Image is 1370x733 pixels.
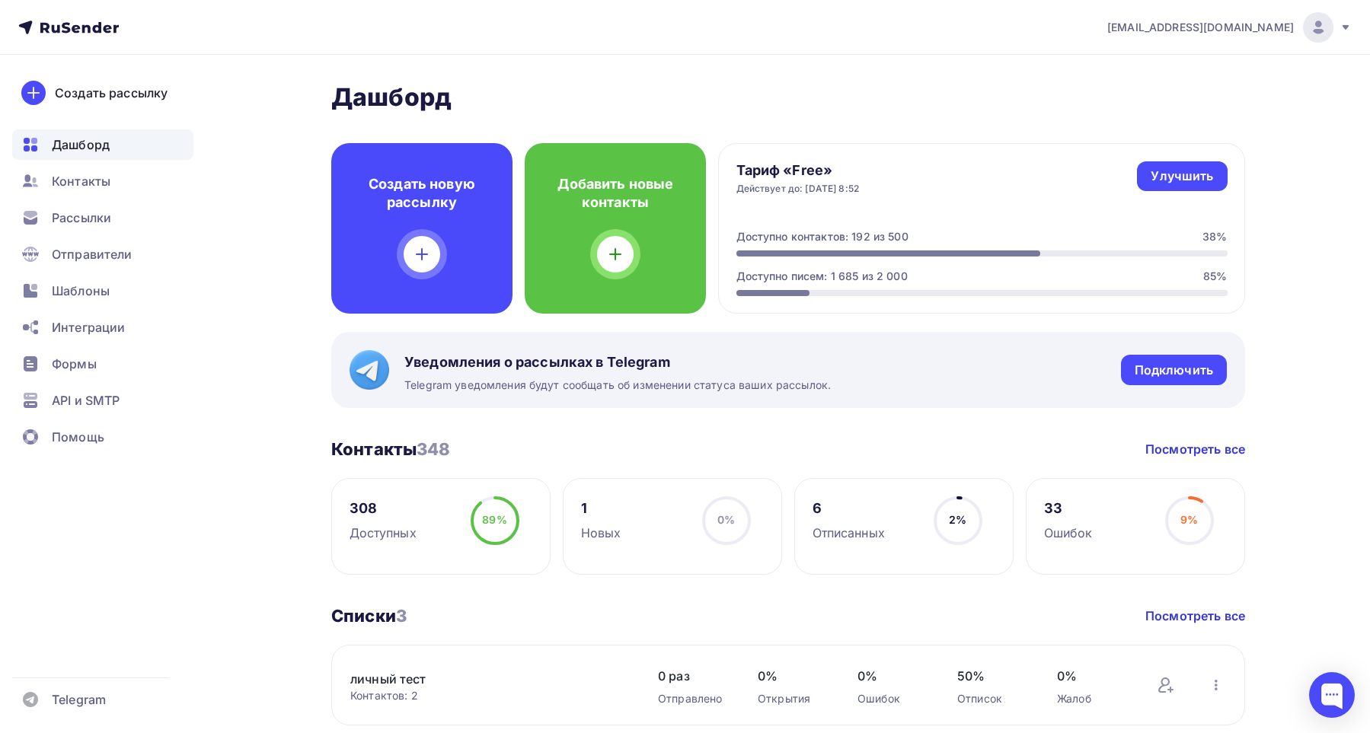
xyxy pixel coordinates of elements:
[658,667,727,685] span: 0 раз
[52,135,110,154] span: Дашборд
[813,524,885,542] div: Отписанных
[1203,269,1227,284] div: 85%
[857,691,927,706] div: Ошибок
[736,161,860,180] h4: Тариф «Free»
[957,667,1027,685] span: 50%
[1107,12,1352,43] a: [EMAIL_ADDRESS][DOMAIN_NAME]
[52,355,97,373] span: Формы
[813,499,885,518] div: 6
[1151,167,1213,185] div: Улучшить
[331,82,1245,113] h2: Дашборд
[658,691,727,706] div: Отправлено
[55,84,168,102] div: Создать рассылку
[12,166,193,196] a: Контакты
[1057,691,1126,706] div: Жалоб
[581,524,621,542] div: Новых
[404,353,831,371] span: Уведомления о рассылках в Telegram
[52,391,120,410] span: API и SMTP
[949,513,966,526] span: 2%
[331,605,407,626] h3: Списки
[758,691,827,706] div: Открытия
[1137,161,1227,191] a: Улучшить
[356,175,488,212] h4: Создать новую рассылку
[1180,513,1198,526] span: 9%
[52,172,110,190] span: Контакты
[350,688,628,703] div: Контактов: 2
[482,513,506,526] span: 89%
[52,282,110,300] span: Шаблоны
[52,690,106,709] span: Telegram
[12,239,193,269] a: Отправители
[581,499,621,518] div: 1
[350,499,417,518] div: 308
[52,428,104,446] span: Помощь
[717,513,735,526] span: 0%
[736,183,860,195] div: Действует до: [DATE] 8:52
[350,670,609,688] a: личный тест
[736,269,908,284] div: Доступно писем: 1 685 из 2 000
[12,202,193,233] a: Рассылки
[1107,20,1294,35] span: [EMAIL_ADDRESS][DOMAIN_NAME]
[1044,524,1093,542] div: Ошибок
[736,229,909,244] div: Доступно контактов: 192 из 500
[12,349,193,379] a: Формы
[1044,499,1093,518] div: 33
[331,438,451,460] h3: Контакты
[12,276,193,306] a: Шаблоны
[52,245,133,263] span: Отправители
[52,209,111,227] span: Рассылки
[857,667,927,685] span: 0%
[1145,440,1245,458] a: Посмотреть все
[1202,229,1227,244] div: 38%
[396,606,407,626] span: 3
[1145,607,1245,625] a: Посмотреть все
[12,129,193,160] a: Дашборд
[1135,362,1213,379] div: Подключить
[350,524,417,542] div: Доступных
[549,175,682,212] h4: Добавить новые контакты
[758,667,827,685] span: 0%
[1057,667,1126,685] span: 0%
[404,378,831,393] span: Telegram уведомления будут сообщать об изменении статуса ваших рассылок.
[957,691,1027,706] div: Отписок
[52,318,125,336] span: Интеграции
[417,439,450,459] span: 348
